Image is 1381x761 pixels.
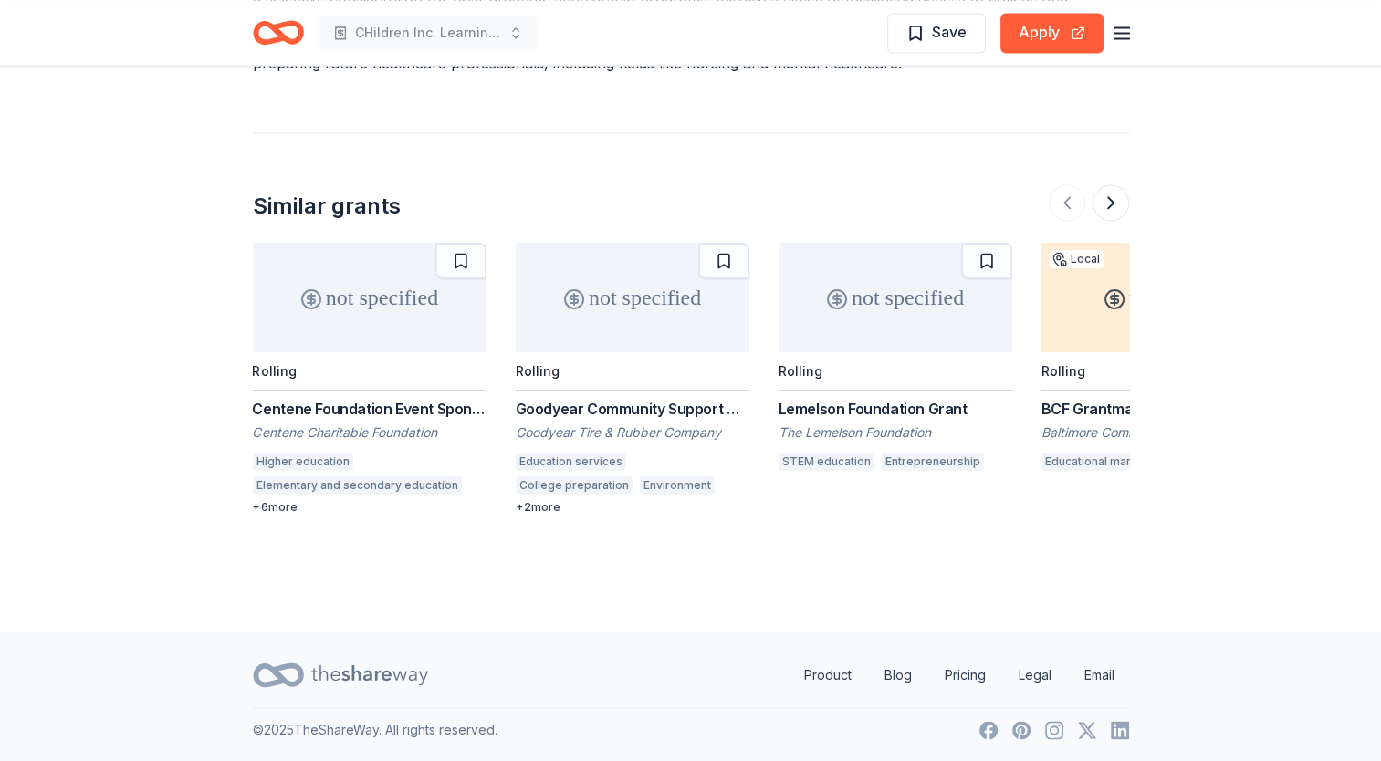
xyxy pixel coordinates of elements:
div: Environment [640,476,715,495]
a: not specifiedRollingLemelson Foundation GrantThe Lemelson FoundationSTEM educationEntrepreneurship [779,243,1012,476]
div: STEM education [779,453,874,471]
div: up to 20k [1041,243,1275,352]
span: CHildren Inc. Learning center [355,22,501,44]
div: + 2 more [516,500,749,515]
div: BCF Grantmaking - School Leadership [1041,398,1275,420]
div: Educational management [1041,453,1185,471]
div: Rolling [516,363,560,379]
a: Home [253,11,304,54]
div: Local [1049,250,1104,268]
button: CHildren Inc. Learning center [319,15,538,51]
div: College preparation [516,476,633,495]
div: Goodyear Tire & Rubber Company [516,423,749,442]
div: The Lemelson Foundation [779,423,1012,442]
div: Goodyear Community Support Grant [516,398,749,420]
a: Blog [870,657,926,693]
div: Education services [516,453,626,471]
a: not specifiedRollingCentene Foundation Event SponsorshipsCentene Charitable FoundationHigher educ... [253,243,486,515]
div: + 6 more [253,500,486,515]
div: Lemelson Foundation Grant [779,398,1012,420]
a: Product [790,657,866,693]
a: up to 20kLocalRollingBCF Grantmaking - School LeadershipBaltimore Community FoundationEducational... [1041,243,1275,476]
div: Rolling [1041,363,1085,379]
div: Elementary and secondary education [253,476,462,495]
a: Email [1070,657,1129,693]
a: Legal [1004,657,1066,693]
button: Save [887,13,986,53]
div: Similar grants [253,192,401,221]
div: Rolling [779,363,822,379]
div: not specified [253,243,486,352]
div: Higher education [253,453,353,471]
p: © 2025 TheShareWay. All rights reserved. [253,719,497,741]
div: not specified [516,243,749,352]
a: Pricing [930,657,1000,693]
div: Baltimore Community Foundation [1041,423,1275,442]
nav: quick links [790,657,1129,693]
span: Save [932,20,967,44]
div: Centene Foundation Event Sponsorships [253,398,486,420]
div: not specified [779,243,1012,352]
a: not specifiedRollingGoodyear Community Support GrantGoodyear Tire & Rubber CompanyEducation servi... [516,243,749,515]
div: Entrepreneurship [882,453,984,471]
div: Rolling [253,363,297,379]
button: Apply [1000,13,1104,53]
div: Centene Charitable Foundation [253,423,486,442]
